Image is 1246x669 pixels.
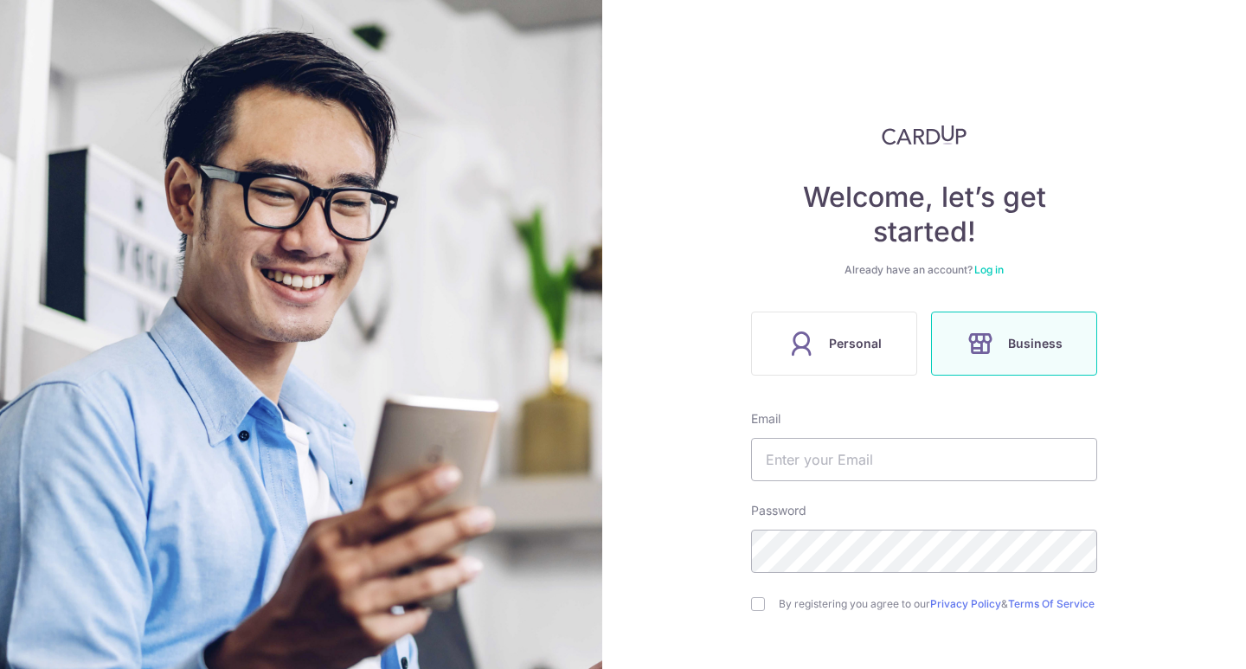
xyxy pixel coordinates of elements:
[744,312,924,376] a: Personal
[751,502,806,519] label: Password
[1008,597,1095,610] a: Terms Of Service
[930,597,1001,610] a: Privacy Policy
[974,263,1004,276] a: Log in
[924,312,1104,376] a: Business
[882,125,967,145] img: CardUp Logo
[751,438,1097,481] input: Enter your Email
[779,597,1097,611] label: By registering you agree to our &
[751,410,780,428] label: Email
[1008,333,1063,354] span: Business
[751,263,1097,277] div: Already have an account?
[829,333,882,354] span: Personal
[751,180,1097,249] h4: Welcome, let’s get started!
